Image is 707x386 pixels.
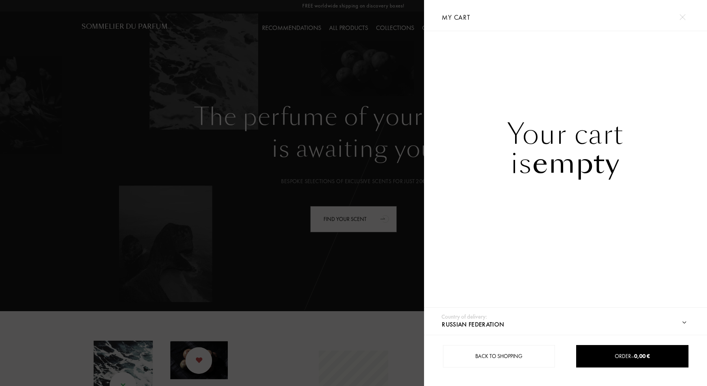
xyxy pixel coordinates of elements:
div: Back to shopping [443,345,555,367]
img: cross.svg [679,14,685,20]
span: empty [532,144,621,183]
div: Order – [577,352,688,360]
div: Country of delivery: [441,312,487,321]
span: My cart [442,13,470,22]
div: Your cart is [424,120,707,178]
span: 0,00 € [634,353,650,360]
